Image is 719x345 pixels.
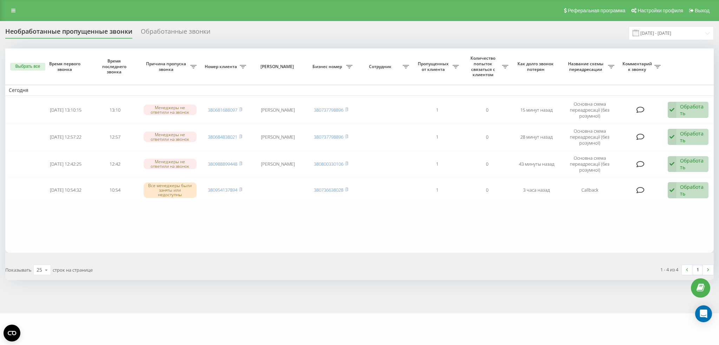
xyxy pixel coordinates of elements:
[310,64,346,69] span: Бизнес номер
[695,305,712,322] div: Open Intercom Messenger
[413,151,462,177] td: 1
[561,178,618,202] td: Callback
[250,151,306,177] td: [PERSON_NAME]
[314,134,343,140] a: 380737798896
[517,61,556,72] span: Как долго звонок потерян
[143,61,190,72] span: Причина пропуска звонка
[413,178,462,202] td: 1
[141,28,210,39] div: Обработанные звонки
[37,266,42,273] div: 25
[680,184,705,197] div: Обработать
[314,107,343,113] a: 380737798896
[314,187,343,193] a: 380736638028
[680,103,705,117] div: Обработать
[512,124,561,150] td: 28 минут назад
[90,151,140,177] td: 12:42
[413,97,462,123] td: 1
[692,265,703,275] a: 1
[90,124,140,150] td: 12:57
[46,61,85,72] span: Время первого звонка
[660,266,678,273] div: 1 - 4 из 4
[4,325,20,341] button: Open CMP widget
[512,178,561,202] td: 3 часа назад
[256,64,300,69] span: [PERSON_NAME]
[359,64,403,69] span: Сотрудник
[250,124,306,150] td: [PERSON_NAME]
[204,64,240,69] span: Номер клиента
[561,151,618,177] td: Основна схема переадресації (без розумної)
[314,161,343,167] a: 380800330106
[90,97,140,123] td: 13:10
[5,85,714,95] td: Сегодня
[250,97,306,123] td: [PERSON_NAME]
[413,124,462,150] td: 1
[621,61,654,72] span: Комментарий к звонку
[695,8,710,13] span: Выход
[208,107,237,113] a: 380681688097
[466,55,502,77] span: Количество попыток связаться с клиентом
[680,130,705,144] div: Обработать
[144,132,197,142] div: Менеджеры не ответили на звонок
[53,267,93,273] span: строк на странице
[208,161,237,167] a: 380988899448
[10,63,45,71] button: Выбрать все
[5,28,132,39] div: Необработанные пропущенные звонки
[90,178,140,202] td: 10:54
[41,97,90,123] td: [DATE] 13:10:15
[41,151,90,177] td: [DATE] 12:42:25
[144,105,197,115] div: Менеджеры не ответили на звонок
[561,97,618,123] td: Основна схема переадресації (без розумної)
[144,159,197,169] div: Менеджеры не ответили на звонок
[41,178,90,202] td: [DATE] 10:54:32
[638,8,683,13] span: Настройки профиля
[568,8,625,13] span: Реферальная программа
[416,61,452,72] span: Пропущенных от клиента
[462,151,512,177] td: 0
[512,97,561,123] td: 15 минут назад
[96,58,134,75] span: Время последнего звонка
[512,151,561,177] td: 43 минуты назад
[680,157,705,171] div: Обработать
[462,97,512,123] td: 0
[561,124,618,150] td: Основна схема переадресації (без розумної)
[41,124,90,150] td: [DATE] 12:57:22
[565,61,608,72] span: Название схемы переадресации
[208,134,237,140] a: 380684838021
[462,124,512,150] td: 0
[462,178,512,202] td: 0
[144,183,197,198] div: Все менеджеры были заняты или недоступны
[208,187,237,193] a: 380954137894
[5,267,32,273] span: Показывать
